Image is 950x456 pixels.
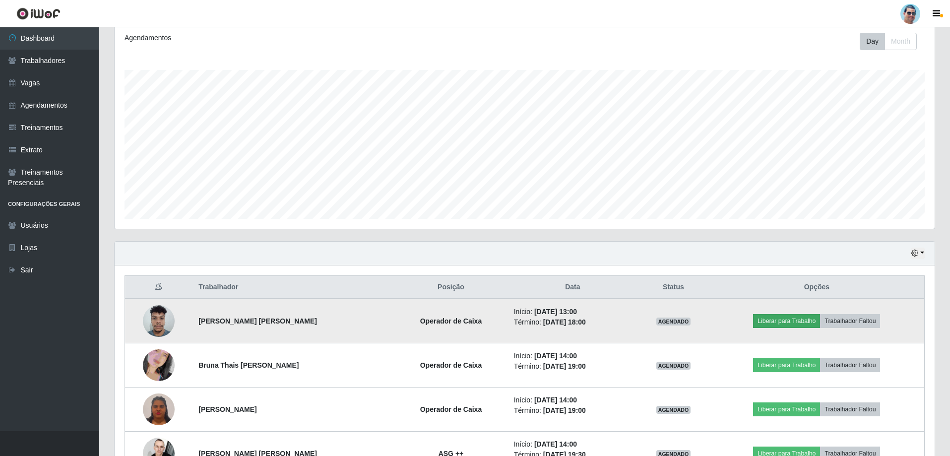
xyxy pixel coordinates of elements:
button: Trabalhador Faltou [820,402,880,416]
button: Trabalhador Faltou [820,314,880,328]
time: [DATE] 14:00 [534,352,577,360]
time: [DATE] 19:00 [543,362,586,370]
img: 1674666029234.jpeg [143,337,175,393]
button: Liberar para Trabalho [753,358,820,372]
strong: Operador de Caixa [420,405,482,413]
div: Agendamentos [125,33,449,43]
li: Término: [514,405,632,416]
li: Início: [514,439,632,450]
strong: Operador de Caixa [420,361,482,369]
strong: Operador de Caixa [420,317,482,325]
button: Liberar para Trabalho [753,402,820,416]
th: Trabalhador [192,276,394,299]
span: AGENDADO [656,318,691,326]
span: AGENDADO [656,362,691,370]
time: [DATE] 13:00 [534,308,577,316]
div: Toolbar with button groups [860,33,925,50]
th: Data [508,276,637,299]
img: 1752886707341.jpeg [143,392,175,426]
button: Trabalhador Faltou [820,358,880,372]
li: Início: [514,307,632,317]
li: Término: [514,361,632,372]
th: Status [637,276,709,299]
time: [DATE] 14:00 [534,396,577,404]
span: AGENDADO [656,406,691,414]
li: Término: [514,317,632,327]
time: [DATE] 19:00 [543,406,586,414]
strong: Bruna Thais [PERSON_NAME] [198,361,299,369]
button: Month [885,33,917,50]
li: Início: [514,351,632,361]
strong: [PERSON_NAME] [PERSON_NAME] [198,317,317,325]
img: CoreUI Logo [16,7,61,20]
strong: [PERSON_NAME] [198,405,256,413]
div: First group [860,33,917,50]
button: Liberar para Trabalho [753,314,820,328]
button: Day [860,33,885,50]
img: 1751861377201.jpeg [143,300,175,342]
li: Início: [514,395,632,405]
time: [DATE] 18:00 [543,318,586,326]
th: Posição [394,276,507,299]
time: [DATE] 14:00 [534,440,577,448]
th: Opções [709,276,925,299]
